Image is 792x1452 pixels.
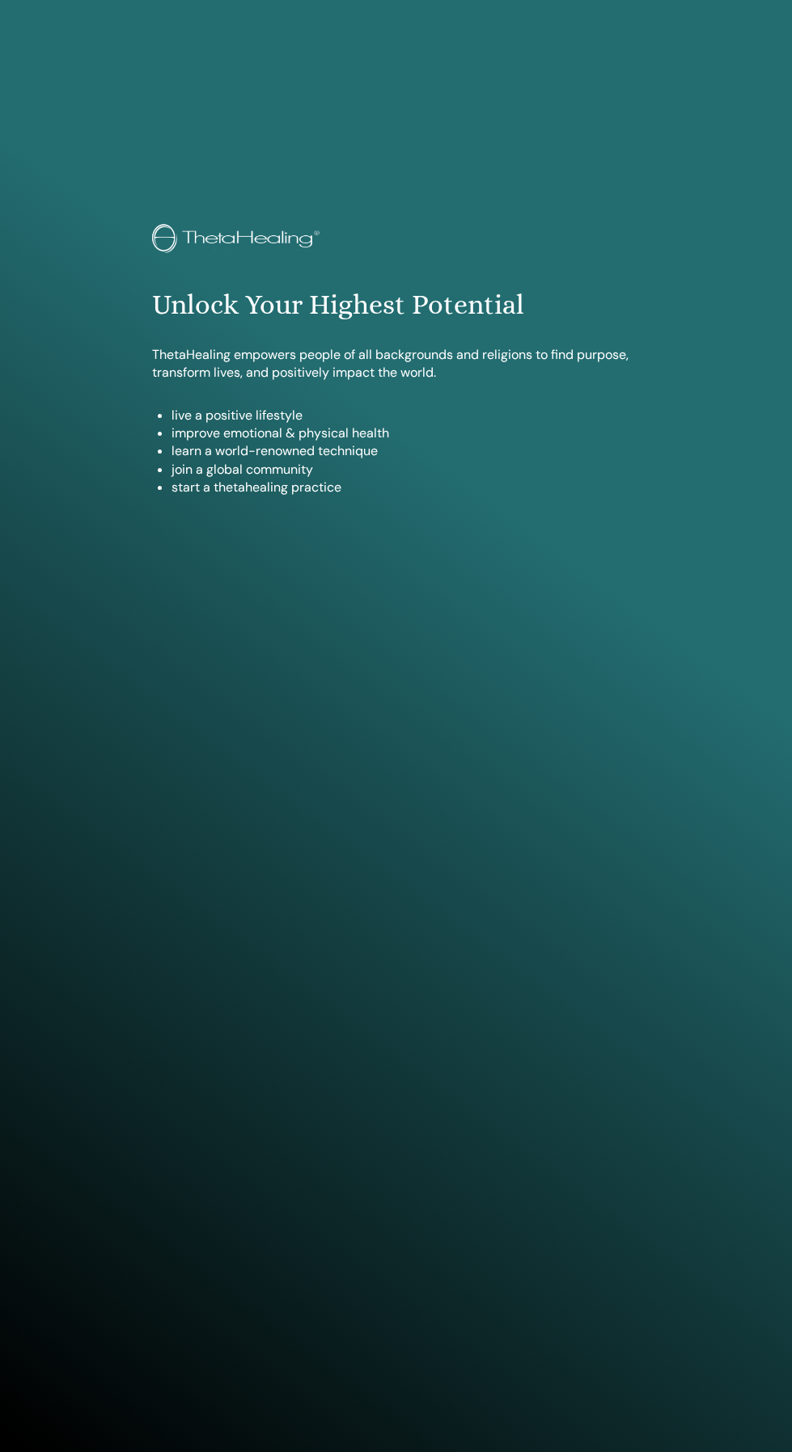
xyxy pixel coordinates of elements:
li: live a positive lifestyle [172,407,640,424]
li: join a global community [172,461,640,479]
li: start a thetahealing practice [172,479,640,496]
h1: Unlock Your Highest Potential [152,289,640,322]
li: improve emotional & physical health [172,424,640,442]
p: ThetaHealing empowers people of all backgrounds and religions to find purpose, transform lives, a... [152,346,640,382]
li: learn a world-renowned technique [172,442,640,460]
